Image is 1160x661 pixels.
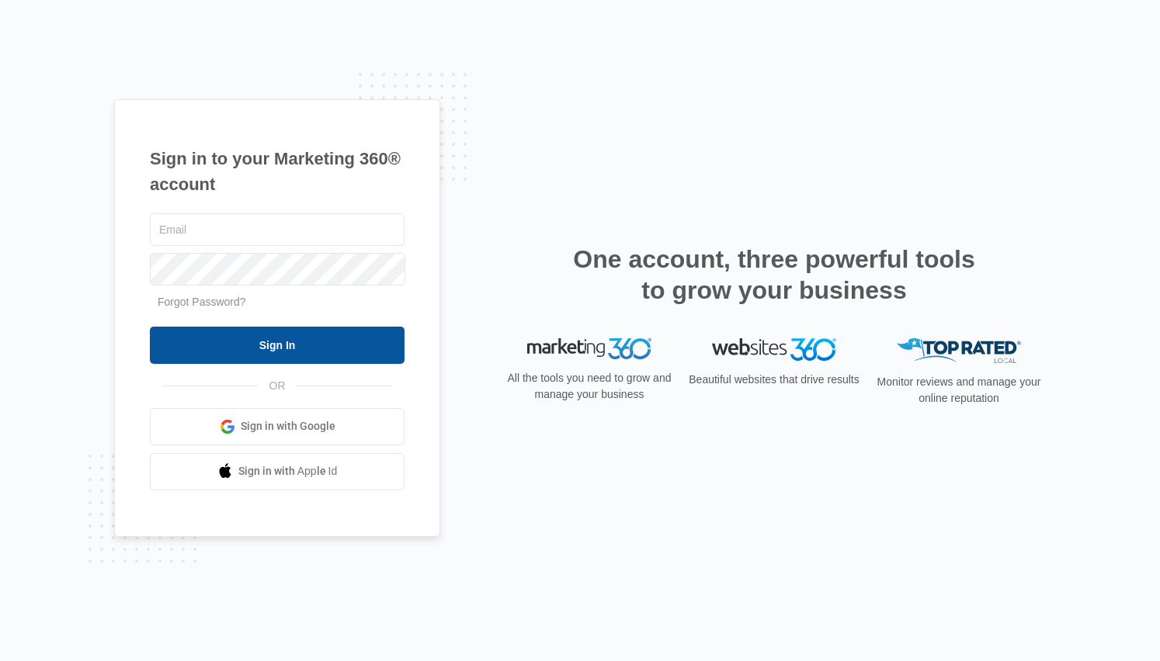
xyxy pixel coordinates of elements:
[238,463,338,479] span: Sign in with Apple Id
[150,453,405,490] a: Sign in with Apple Id
[502,370,676,403] p: All the tools you need to grow and manage your business
[687,372,861,388] p: Beautiful websites that drive results
[150,408,405,445] a: Sign in with Google
[158,296,246,308] a: Forgot Password?
[712,338,836,361] img: Websites 360
[241,418,335,434] span: Sign in with Google
[259,378,297,394] span: OR
[150,146,405,197] h1: Sign in to your Marketing 360® account
[150,327,405,364] input: Sign In
[527,338,651,360] img: Marketing 360
[872,374,1046,407] p: Monitor reviews and manage your online reputation
[568,244,980,306] h2: One account, three powerful tools to grow your business
[150,213,405,246] input: Email
[897,338,1021,364] img: Top Rated Local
